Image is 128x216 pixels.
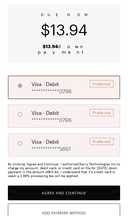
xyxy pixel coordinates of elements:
[8,186,120,200] button: Agree and Continue
[90,138,114,145] div: Preferred
[32,80,59,88] span: visa - debit
[16,44,112,55] span: down payment
[32,109,59,117] span: visa - debit
[90,80,114,87] div: Preferred
[41,12,87,17] span: DUE NOW
[43,44,58,49] b: $13.94
[41,21,87,38] span: $13.94
[32,138,59,146] span: visa - debit
[8,162,120,178] div: By clicking "Agree and Continue" I authorize Cherry Technologies Inc. to charge my account, debit...
[90,109,114,116] div: Preferred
